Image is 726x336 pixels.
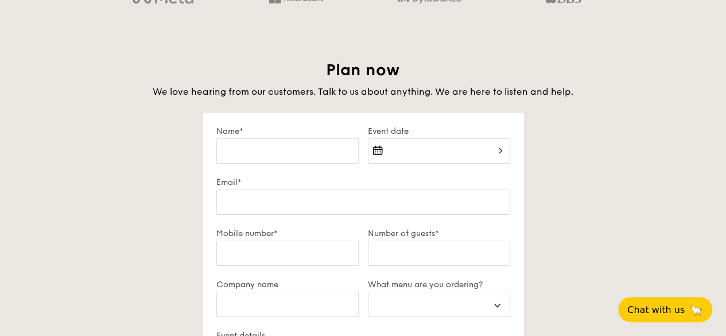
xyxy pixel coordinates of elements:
span: Plan now [326,60,400,80]
button: Chat with us🦙 [618,297,712,322]
span: Chat with us [627,304,685,315]
label: Name* [216,126,359,136]
span: 🦙 [689,303,703,316]
span: We love hearing from our customers. Talk to us about anything. We are here to listen and help. [153,86,573,97]
label: Mobile number* [216,229,359,238]
label: Company name [216,280,359,289]
label: Email* [216,177,510,187]
label: What menu are you ordering? [368,280,510,289]
label: Number of guests* [368,229,510,238]
label: Event date [368,126,510,136]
